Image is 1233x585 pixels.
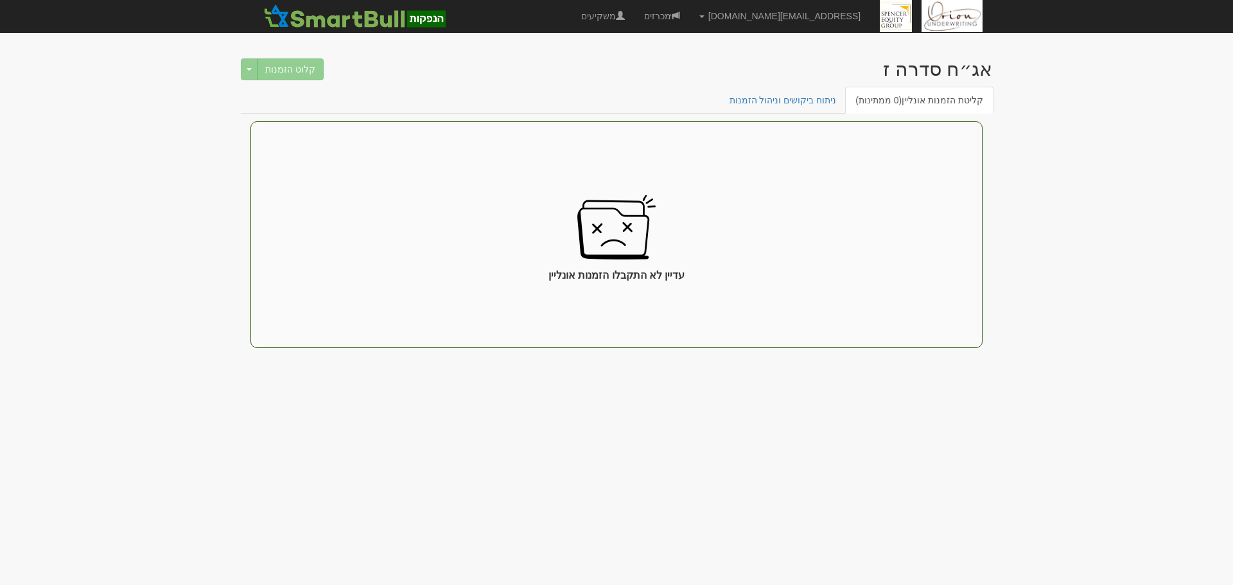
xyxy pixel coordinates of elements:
a: ניתוח ביקושים וניהול הזמנות [719,87,847,114]
img: empty-folder [575,186,658,268]
img: SmartBull Logo [260,3,449,29]
a: קליטת הזמנות אונליין(0 ממתינות) [845,87,993,114]
span: (0 ממתינות) [855,95,902,105]
div: ספנסר אקוויטי גרופ לימיטד - אג״ח (סדרה ז) - הנפקה לציבור [883,58,992,80]
span: עדיין לא התקבלו הזמנות אונליין [548,268,685,283]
